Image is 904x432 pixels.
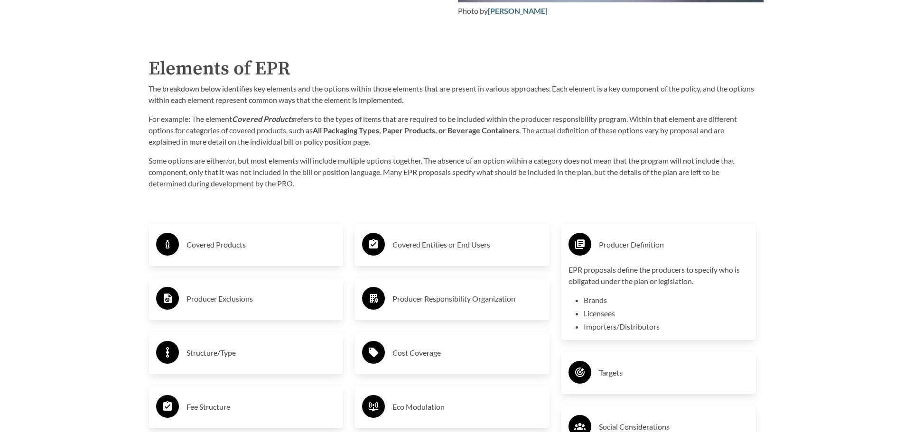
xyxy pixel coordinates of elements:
p: EPR proposals define the producers to specify who is obligated under the plan or legislation. [568,264,748,287]
h3: Producer Definition [599,237,748,252]
p: For example: The element refers to the types of items that are required to be included within the... [149,113,756,147]
h3: Structure/Type [186,345,336,360]
strong: Covered Products [232,114,294,123]
li: Brands [584,294,748,306]
h3: Producer Responsibility Organization [392,291,542,306]
h3: Covered Products [186,237,336,252]
li: Importers/Distributors [584,321,748,332]
h3: Eco Modulation [392,399,542,414]
h3: Cost Coverage [392,345,542,360]
div: Photo by [458,5,764,17]
a: [PERSON_NAME] [488,6,548,15]
h3: Producer Exclusions [186,291,336,306]
strong: All Packaging Types, Paper Products, or Beverage Containers [313,126,519,135]
p: Some options are either/or, but most elements will include multiple options together. The absence... [149,155,756,189]
h3: Fee Structure [186,399,336,414]
h3: Targets [599,365,748,380]
li: Licensees [584,308,748,319]
p: The breakdown below identifies key elements and the options within those elements that are presen... [149,83,756,106]
h3: Covered Entities or End Users [392,237,542,252]
h2: Elements of EPR [149,55,756,83]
